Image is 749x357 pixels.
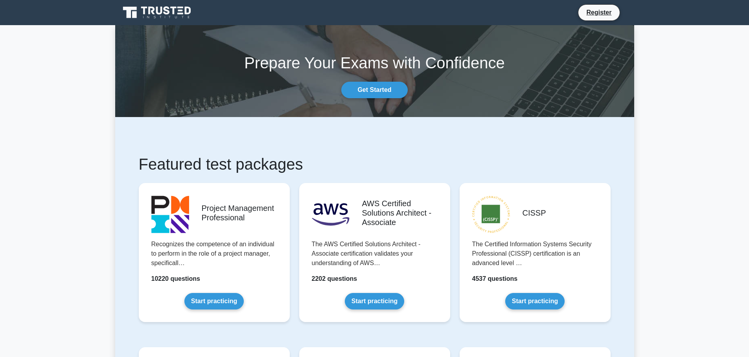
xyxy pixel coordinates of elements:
a: Start practicing [184,293,244,309]
a: Start practicing [345,293,404,309]
h1: Prepare Your Exams with Confidence [115,53,634,72]
h1: Featured test packages [139,155,611,174]
a: Start practicing [505,293,565,309]
a: Register [582,7,616,17]
a: Get Started [341,82,407,98]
